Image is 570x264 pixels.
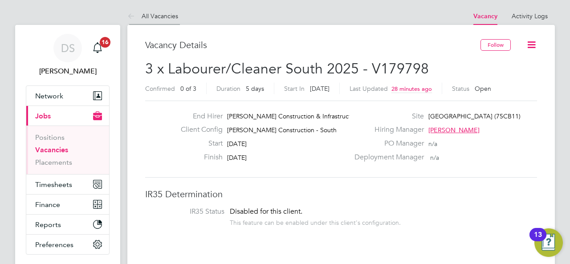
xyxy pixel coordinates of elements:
[350,85,388,93] label: Last Updated
[284,85,305,93] label: Start In
[26,34,110,77] a: DS[PERSON_NAME]
[227,140,247,148] span: [DATE]
[473,12,497,20] a: Vacancy
[391,85,432,93] span: 28 minutes ago
[180,85,196,93] span: 0 of 3
[174,125,223,134] label: Client Config
[428,126,480,134] span: [PERSON_NAME]
[430,154,439,162] span: n/a
[35,146,68,154] a: Vacancies
[227,154,247,162] span: [DATE]
[534,228,563,257] button: Open Resource Center, 13 new notifications
[227,126,337,134] span: [PERSON_NAME] Construction - South
[26,215,109,234] button: Reports
[227,112,357,120] span: [PERSON_NAME] Construction & Infrastruct…
[35,180,72,189] span: Timesheets
[145,60,429,77] span: 3 x Labourer/Cleaner South 2025 - V179798
[35,92,63,100] span: Network
[174,139,223,148] label: Start
[35,200,60,209] span: Finance
[26,66,110,77] span: David Smith
[26,175,109,194] button: Timesheets
[534,235,542,246] div: 13
[35,112,51,120] span: Jobs
[35,240,73,249] span: Preferences
[145,39,480,51] h3: Vacancy Details
[35,220,61,229] span: Reports
[349,139,424,148] label: PO Manager
[452,85,469,93] label: Status
[349,125,424,134] label: Hiring Manager
[145,85,175,93] label: Confirmed
[475,85,491,93] span: Open
[174,112,223,121] label: End Hirer
[35,133,65,142] a: Positions
[154,207,224,216] label: IR35 Status
[480,39,511,51] button: Follow
[26,126,109,174] div: Jobs
[26,195,109,214] button: Finance
[26,86,109,106] button: Network
[26,235,109,254] button: Preferences
[145,188,537,200] h3: IR35 Determination
[61,42,75,54] span: DS
[89,34,106,62] a: 16
[174,153,223,162] label: Finish
[230,216,401,227] div: This feature can be enabled under this client's configuration.
[35,158,72,167] a: Placements
[127,12,178,20] a: All Vacancies
[246,85,264,93] span: 5 days
[216,85,240,93] label: Duration
[230,207,302,216] span: Disabled for this client.
[26,106,109,126] button: Jobs
[428,112,521,120] span: [GEOGRAPHIC_DATA] (75CB11)
[428,140,437,148] span: n/a
[349,112,424,121] label: Site
[310,85,330,93] span: [DATE]
[349,153,424,162] label: Deployment Manager
[100,37,110,48] span: 16
[512,12,548,20] a: Activity Logs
